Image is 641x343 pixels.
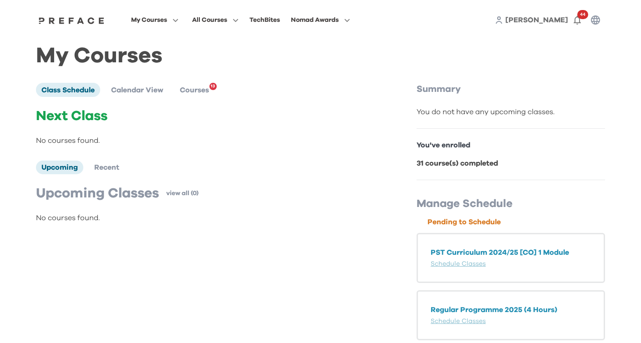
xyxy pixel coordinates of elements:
span: Courses [180,86,209,94]
button: My Courses [128,14,181,26]
span: 44 [577,10,588,19]
span: Calendar View [111,86,163,94]
span: Recent [94,164,119,171]
p: You've enrolled [417,140,605,151]
a: Schedule Classes [431,261,486,267]
button: All Courses [189,14,241,26]
span: Upcoming [41,164,78,171]
div: You do not have any upcoming classes. [417,106,605,117]
p: Next Class [36,108,378,124]
a: Schedule Classes [431,318,486,324]
button: Nomad Awards [288,14,353,26]
p: Regular Programme 2025 (4 Hours) [431,304,591,315]
b: 31 course(s) completed [417,160,498,167]
p: Summary [417,83,605,96]
div: TechBites [249,15,280,25]
span: All Courses [192,15,227,25]
p: Upcoming Classes [36,185,159,202]
span: Nomad Awards [291,15,339,25]
p: No courses found. [36,212,378,223]
img: Preface Logo [36,17,107,24]
p: Manage Schedule [417,197,605,211]
a: view all (0) [166,189,198,198]
span: My Courses [131,15,167,25]
button: 44 [568,11,586,29]
span: 13 [211,81,215,92]
p: No courses found. [36,135,378,146]
p: Pending to Schedule [427,217,605,227]
p: PST Curriculum 2024/25 [CO] 1 Module [431,247,591,258]
h1: My Courses [36,51,605,61]
a: [PERSON_NAME] [505,15,568,25]
span: Class Schedule [41,86,95,94]
span: [PERSON_NAME] [505,16,568,24]
a: Preface Logo [36,16,107,24]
